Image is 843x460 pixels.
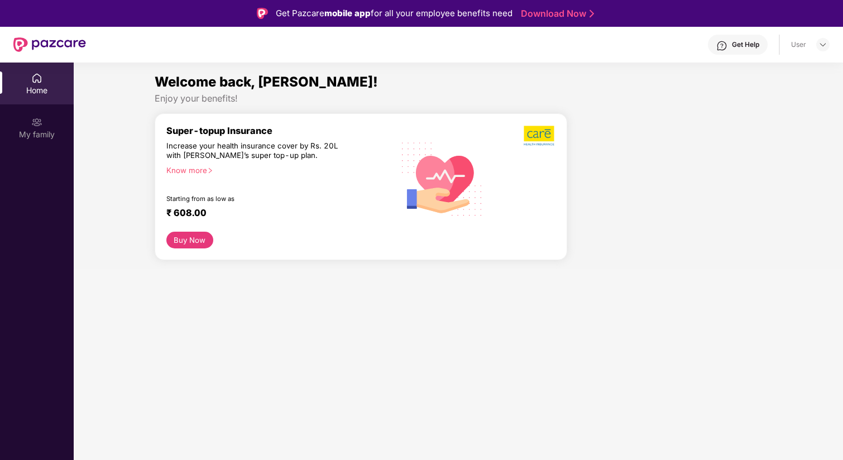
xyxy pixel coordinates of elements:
img: Stroke [590,8,594,20]
img: svg+xml;base64,PHN2ZyBpZD0iRHJvcGRvd24tMzJ4MzIiIHhtbG5zPSJodHRwOi8vd3d3LnczLm9yZy8yMDAwL3N2ZyIgd2... [818,40,827,49]
img: svg+xml;base64,PHN2ZyB3aWR0aD0iMjAiIGhlaWdodD0iMjAiIHZpZXdCb3g9IjAgMCAyMCAyMCIgZmlsbD0ibm9uZSIgeG... [31,117,42,128]
span: Welcome back, [PERSON_NAME]! [155,74,378,90]
img: b5dec4f62d2307b9de63beb79f102df3.png [524,125,555,146]
img: svg+xml;base64,PHN2ZyB4bWxucz0iaHR0cDovL3d3dy53My5vcmcvMjAwMC9zdmciIHhtbG5zOnhsaW5rPSJodHRwOi8vd3... [394,129,491,228]
div: Enjoy your benefits! [155,93,762,104]
div: ₹ 608.00 [166,207,382,221]
img: svg+xml;base64,PHN2ZyBpZD0iSG9tZSIgeG1sbnM9Imh0dHA6Ly93d3cudzMub3JnLzIwMDAvc3ZnIiB3aWR0aD0iMjAiIG... [31,73,42,84]
div: Know more [166,166,387,174]
button: Buy Now [166,232,213,248]
div: Super-topup Insurance [166,125,394,136]
img: Logo [257,8,268,19]
div: Get Help [732,40,759,49]
strong: mobile app [324,8,371,18]
div: Starting from as low as [166,195,346,203]
div: Get Pazcare for all your employee benefits need [276,7,512,20]
div: Increase your health insurance cover by Rs. 20L with [PERSON_NAME]’s super top-up plan. [166,141,345,161]
img: New Pazcare Logo [13,37,86,52]
div: User [791,40,806,49]
img: svg+xml;base64,PHN2ZyBpZD0iSGVscC0zMngzMiIgeG1sbnM9Imh0dHA6Ly93d3cudzMub3JnLzIwMDAvc3ZnIiB3aWR0aD... [716,40,727,51]
a: Download Now [521,8,591,20]
span: right [207,167,213,174]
